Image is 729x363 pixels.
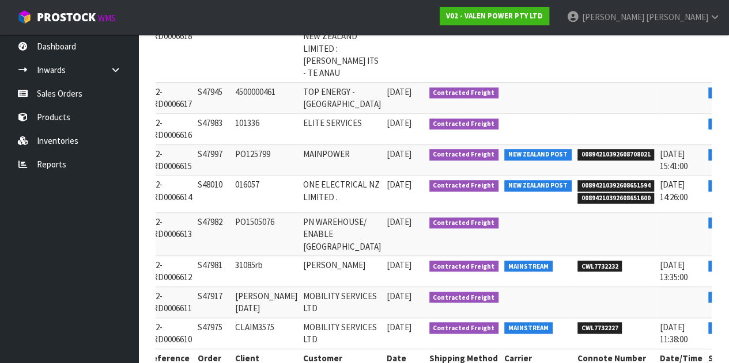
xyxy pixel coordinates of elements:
[577,193,655,204] span: 00894210392608651600
[300,212,384,255] td: PN WAREHOUSE/ ENABLE [GEOGRAPHIC_DATA]
[577,261,622,272] span: CWL7732232
[581,12,644,22] span: [PERSON_NAME]
[144,175,195,212] td: V02-ORD0006614
[387,86,411,97] span: [DATE]
[660,322,688,345] span: [DATE] 11:38:00
[144,212,195,255] td: V02-ORD0006613
[195,212,232,255] td: S47982
[195,286,232,318] td: S47917
[300,286,384,318] td: MOBILITY SERVICES LTD
[195,318,232,349] td: S47975
[660,179,688,202] span: [DATE] 14:26:00
[144,286,195,318] td: V02-ORD0006611
[387,322,411,333] span: [DATE]
[504,322,553,334] span: MAINSTREAM
[232,286,300,318] td: [PERSON_NAME] [DATE]
[195,256,232,287] td: S47981
[387,148,411,159] span: [DATE]
[144,318,195,349] td: V02-ORD0006610
[387,259,411,270] span: [DATE]
[144,14,195,82] td: V02-ORD0006618
[504,261,553,272] span: MAINSTREAM
[429,149,499,161] span: Contracted Freight
[429,87,499,99] span: Contracted Freight
[645,12,708,22] span: [PERSON_NAME]
[577,180,655,192] span: 00894210392608651594
[17,10,32,24] img: cube-alt.png
[387,117,411,128] span: [DATE]
[577,149,655,161] span: 00894210392608708021
[195,82,232,113] td: S47945
[37,10,96,25] span: ProStock
[232,175,300,212] td: 016057
[300,144,384,175] td: MAINPOWER
[195,175,232,212] td: S48010
[429,292,499,303] span: Contracted Freight
[232,144,300,175] td: PO125799
[300,82,384,113] td: TOP ENERGY - [GEOGRAPHIC_DATA]
[144,144,195,175] td: V02-ORD0006615
[232,14,300,82] td: 16033102
[232,113,300,144] td: 101336
[300,175,384,212] td: ONE ELECTRICAL NZ LIMITED .
[577,322,622,334] span: CWL7732227
[232,256,300,287] td: 31085rb
[446,11,543,21] strong: V02 - VALEN POWER PTY LTD
[504,149,572,161] span: NEW ZEALAND POST
[387,179,411,190] span: [DATE]
[387,216,411,227] span: [DATE]
[300,14,384,82] td: [PERSON_NAME] NEW ZEALAND LIMITED : [PERSON_NAME] ITS - TE ANAU
[660,148,688,171] span: [DATE] 15:41:00
[144,82,195,113] td: V02-ORD0006617
[300,318,384,349] td: MOBILITY SERVICES LTD
[429,217,499,229] span: Contracted Freight
[195,144,232,175] td: S47997
[429,322,499,334] span: Contracted Freight
[300,256,384,287] td: [PERSON_NAME]
[232,82,300,113] td: 4500000461
[429,261,499,272] span: Contracted Freight
[387,291,411,301] span: [DATE]
[98,13,116,24] small: WMS
[429,119,499,130] span: Contracted Freight
[429,180,499,192] span: Contracted Freight
[660,259,688,282] span: [DATE] 13:35:00
[232,212,300,255] td: PO1505076
[144,113,195,144] td: V02-ORD0006616
[300,113,384,144] td: ELITE SERVICES
[195,113,232,144] td: S47983
[232,318,300,349] td: CLAIM3575
[504,180,572,192] span: NEW ZEALAND POST
[195,14,232,82] td: S48026
[144,256,195,287] td: V02-ORD0006612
